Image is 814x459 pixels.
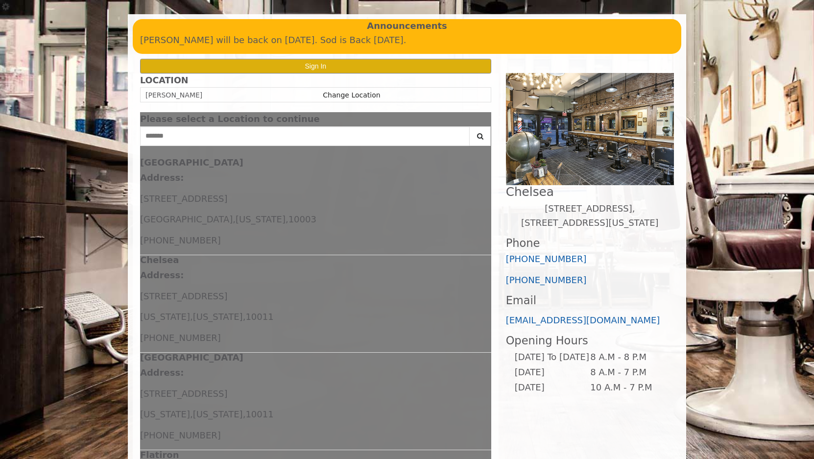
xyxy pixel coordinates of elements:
[245,312,273,322] span: 10011
[506,202,674,230] p: [STREET_ADDRESS],[STREET_ADDRESS][US_STATE]
[140,33,674,48] p: [PERSON_NAME] will be back on [DATE]. Sod is Back [DATE].
[140,214,233,224] span: [GEOGRAPHIC_DATA]
[590,365,666,380] td: 8 A.M - 7 P.M
[140,255,179,265] b: Chelsea
[245,409,273,419] span: 10011
[243,409,246,419] span: ,
[506,294,674,307] h3: Email
[288,214,316,224] span: 10003
[475,133,486,140] i: Search button
[140,75,188,85] b: LOCATION
[140,59,491,73] button: Sign In
[140,388,227,399] span: [STREET_ADDRESS]
[506,254,587,264] a: [PHONE_NUMBER]
[140,333,221,343] span: [PHONE_NUMBER]
[514,350,590,365] td: [DATE] To [DATE]
[590,350,666,365] td: 8 A.M - 8 P.M
[140,126,491,151] div: Center Select
[140,291,227,301] span: [STREET_ADDRESS]
[140,193,227,204] span: [STREET_ADDRESS]
[367,19,447,33] b: Announcements
[243,312,246,322] span: ,
[323,91,380,99] a: Change Location
[140,172,184,183] b: Address:
[140,126,470,146] input: Search Center
[140,114,320,124] span: Please select a Location to continue
[514,380,590,395] td: [DATE]
[140,270,184,280] b: Address:
[506,275,587,285] a: [PHONE_NUMBER]
[193,312,243,322] span: [US_STATE]
[477,116,491,122] button: close dialog
[140,157,243,168] b: [GEOGRAPHIC_DATA]
[140,409,190,419] span: [US_STATE]
[190,312,193,322] span: ,
[236,214,286,224] span: [US_STATE]
[590,380,666,395] td: 10 A.M - 7 P.M
[193,409,243,419] span: [US_STATE]
[506,237,674,249] h3: Phone
[233,214,236,224] span: ,
[145,91,202,99] span: [PERSON_NAME]
[140,352,243,362] b: [GEOGRAPHIC_DATA]
[506,335,674,347] h3: Opening Hours
[140,235,221,245] span: [PHONE_NUMBER]
[140,367,184,378] b: Address:
[190,409,193,419] span: ,
[286,214,288,224] span: ,
[140,312,190,322] span: [US_STATE]
[506,185,674,198] h2: Chelsea
[506,315,660,325] a: [EMAIL_ADDRESS][DOMAIN_NAME]
[140,430,221,440] span: [PHONE_NUMBER]
[514,365,590,380] td: [DATE]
